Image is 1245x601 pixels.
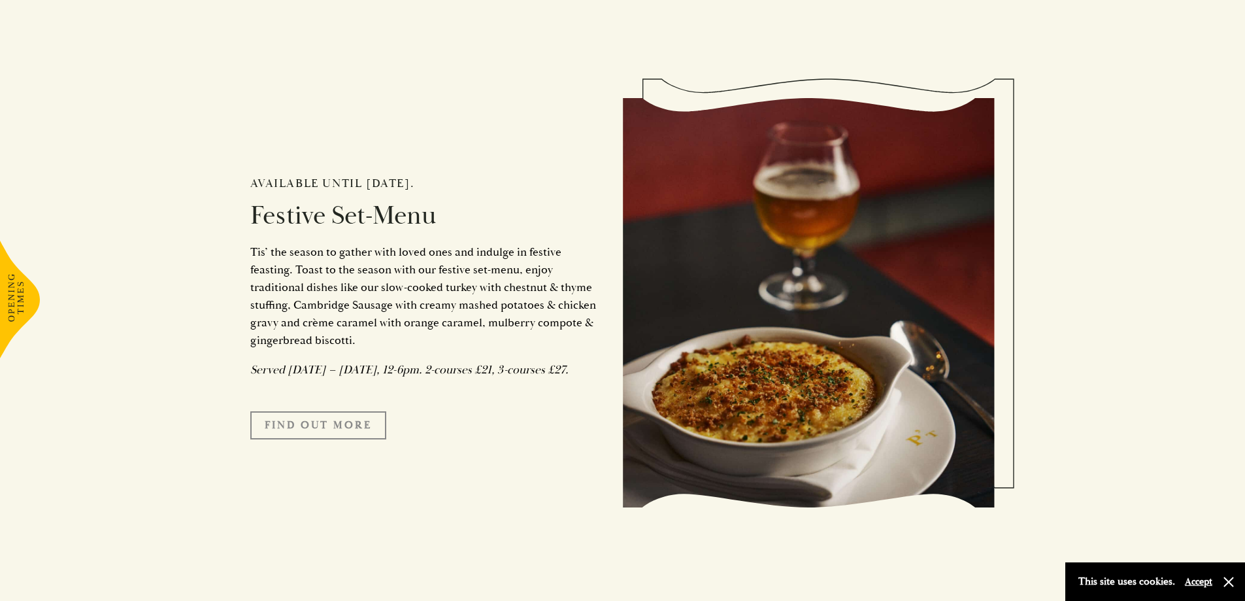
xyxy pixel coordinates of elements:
[250,362,569,377] em: Served [DATE] – [DATE], 12-6pm. 2-courses £21, 3-courses £27.
[1222,575,1235,589] button: Close and accept
[250,411,386,439] a: FIND OUT MORE
[1078,572,1175,591] p: This site uses cookies.
[250,177,603,191] h2: Available until [DATE].
[1185,575,1212,588] button: Accept
[250,200,603,232] h2: Festive Set-Menu
[250,243,603,349] p: Tis’ the season to gather with loved ones and indulge in festive feasting. Toast to the season wi...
